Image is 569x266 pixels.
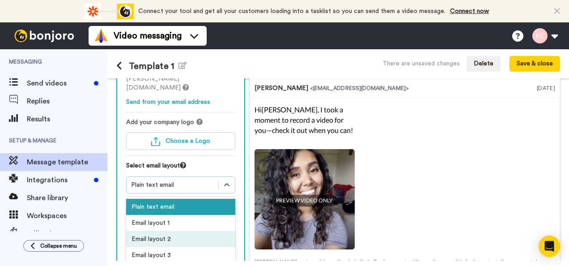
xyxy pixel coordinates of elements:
[126,215,235,231] div: Email layout 1
[272,195,337,206] span: PREVIEW VIDEO ONLY
[126,199,235,215] div: Plain text email
[450,8,489,14] a: Connect now
[255,105,355,136] p: Hi [PERSON_NAME] , I took a moment to record a video for you—check it out when you can!
[40,242,77,249] span: Collapse menu
[27,78,90,89] span: Send videos
[126,118,194,127] span: Add your company logo
[116,61,187,71] h1: Template 1
[138,8,446,14] span: Connect your tool and get all your customers loading into a tasklist so you can send them a video...
[151,137,160,146] img: upload-turquoise.svg
[27,210,107,221] span: Workspaces
[23,240,84,252] button: Collapse menu
[539,236,560,257] div: Open Intercom Messenger
[126,231,235,247] div: Email layout 2
[126,132,235,150] button: Choose a Logo
[27,193,107,203] span: Share library
[27,175,90,185] span: Integrations
[27,96,107,107] span: Replies
[126,247,235,263] div: Email layout 3
[310,86,409,91] span: <[EMAIL_ADDRESS][DOMAIN_NAME]>
[126,67,189,91] span: [EMAIL_ADDRESS][PERSON_NAME][DOMAIN_NAME]
[11,30,78,42] img: bj-logo-header-white.svg
[537,84,555,93] div: [DATE]
[255,84,537,93] div: [PERSON_NAME]
[27,157,107,167] span: Message template
[27,228,107,239] span: Fallbacks
[126,99,210,105] a: Send from your email address
[94,29,108,43] img: vm-color.svg
[467,56,501,72] button: Delete
[114,30,182,42] span: Video messaging
[27,114,107,124] span: Results
[510,56,560,72] button: Save & close
[131,180,214,189] div: Plain text email
[126,161,235,176] div: Select email layout
[255,149,355,249] img: default-preview.jpg
[85,4,134,19] div: animation
[166,138,210,144] span: Choose a Logo
[382,59,460,68] div: There are unsaved changes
